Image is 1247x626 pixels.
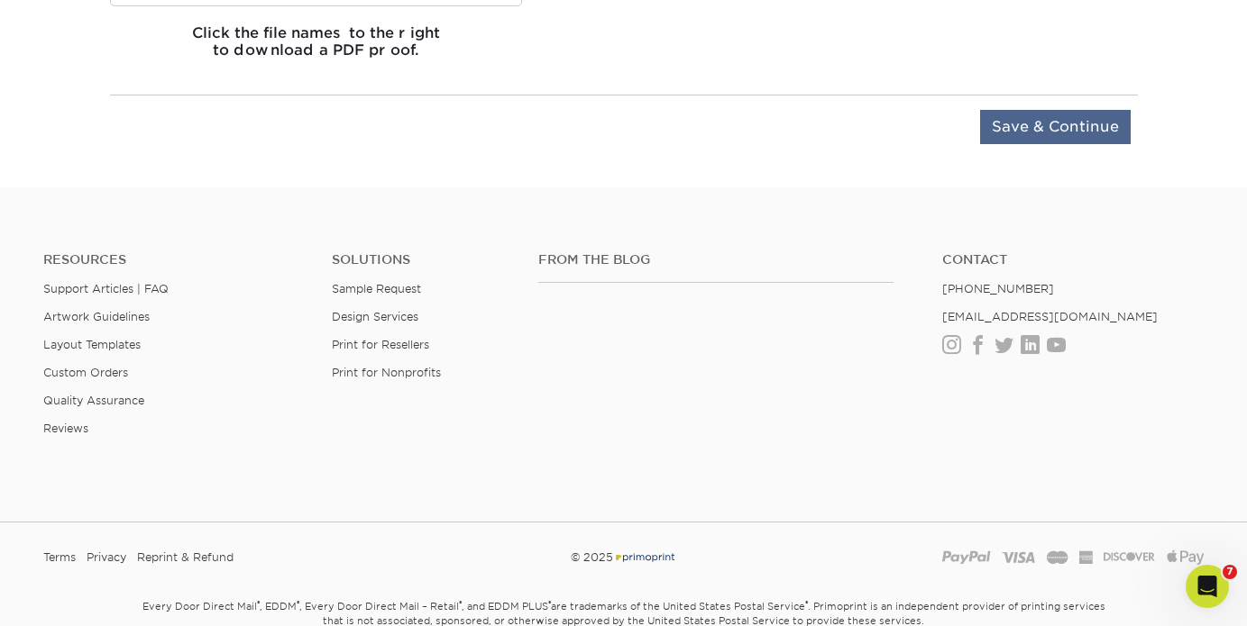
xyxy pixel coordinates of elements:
[257,599,260,608] sup: ®
[1223,565,1237,579] span: 7
[980,110,1131,144] input: Save & Continue
[43,366,128,379] a: Custom Orders
[43,338,141,351] a: Layout Templates
[43,252,305,268] h4: Resources
[43,544,76,571] a: Terms
[43,282,169,295] a: Support Articles | FAQ
[942,252,1204,268] a: Contact
[297,599,299,608] sup: ®
[332,338,429,351] a: Print for Resellers
[613,550,676,564] img: Primoprint
[332,366,441,379] a: Print for Nonprofits
[87,544,126,571] a: Privacy
[942,282,1054,295] a: [PHONE_NUMBER]
[332,282,421,295] a: Sample Request
[43,422,88,435] a: Reviews
[43,394,144,407] a: Quality Assurance
[110,24,523,73] h6: Click the file names to the right to download a PDF proof.
[538,252,894,268] h4: From the Blog
[426,544,821,571] div: © 2025
[459,599,462,608] sup: ®
[137,544,234,571] a: Reprint & Refund
[332,310,418,323] a: Design Services
[332,252,511,268] h4: Solutions
[1186,565,1229,608] iframe: Intercom live chat
[548,599,551,608] sup: ®
[805,599,808,608] sup: ®
[942,310,1158,323] a: [EMAIL_ADDRESS][DOMAIN_NAME]
[43,310,150,323] a: Artwork Guidelines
